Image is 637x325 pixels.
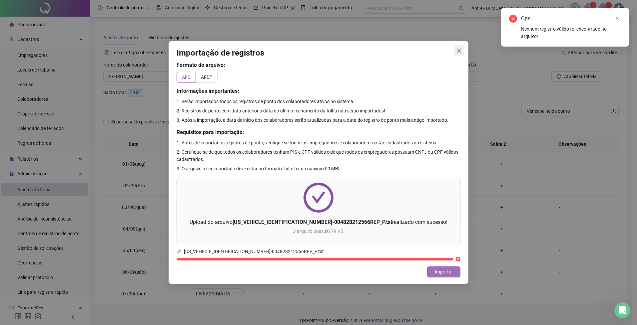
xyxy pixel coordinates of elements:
span: O arquivo possui [293,229,327,234]
span: paper-clip [177,249,181,254]
span: 3. Após a importação, a data de início dos colaboradores serão atualizadas para a data do registr... [177,117,448,123]
span: 2. Certifique-se de que todos os colaboradores tenham PIS e CPF válidos e de que todos os emprega... [177,149,458,162]
span: close-circle [509,15,517,23]
span: Formato do arquivo: [177,62,225,68]
span: 1. Antes de importar os registros de ponto, verifique se todos os empregadores e colaboradores es... [177,140,438,145]
span: close [615,16,620,21]
span: Requisitos para importação: [177,129,244,135]
span: AFD [182,75,191,80]
span: check-circleUpload do arquivo[US_VEHICLE_IDENTIFICATION_NUMBER]-004828212566REP_P.txtrealizado co... [177,177,460,245]
span: AFDT [201,75,212,80]
span: check-circle [304,183,333,213]
a: Close [614,15,621,22]
span: AFDBR512022000438-004828212566REP_P.txt [181,248,460,255]
iframe: Intercom live chat [614,302,630,318]
span: close [456,48,462,53]
span: 2. Registros de ponto com data anterior a data do último fechamento da folha não serão importados! [177,108,385,113]
h3: Importação de registros [177,48,460,59]
button: Importar [427,266,460,277]
div: Nenhum registro válido foi encontrado no arquivo! [521,25,621,40]
span: close-circle [456,257,460,261]
span: Upload do arquivo [190,219,233,225]
span: 0.79 KB . [327,229,345,234]
button: Close [454,45,464,56]
span: [US_VEHICLE_IDENTIFICATION_NUMBER]-004828212566REP_P.txt [233,219,392,225]
span: realizado com sucesso! [392,219,447,225]
p: 3. O arquivo a ser importado deve estar no formato .txt e ter no máximo 50 MB! [177,165,460,172]
div: Ops... [521,15,621,23]
span: Informações importantes: [177,88,239,94]
span: 1. Serão importados todos os registros de ponto dos colaboradores ativos no sistema. [177,99,354,104]
span: Importar [435,268,453,275]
